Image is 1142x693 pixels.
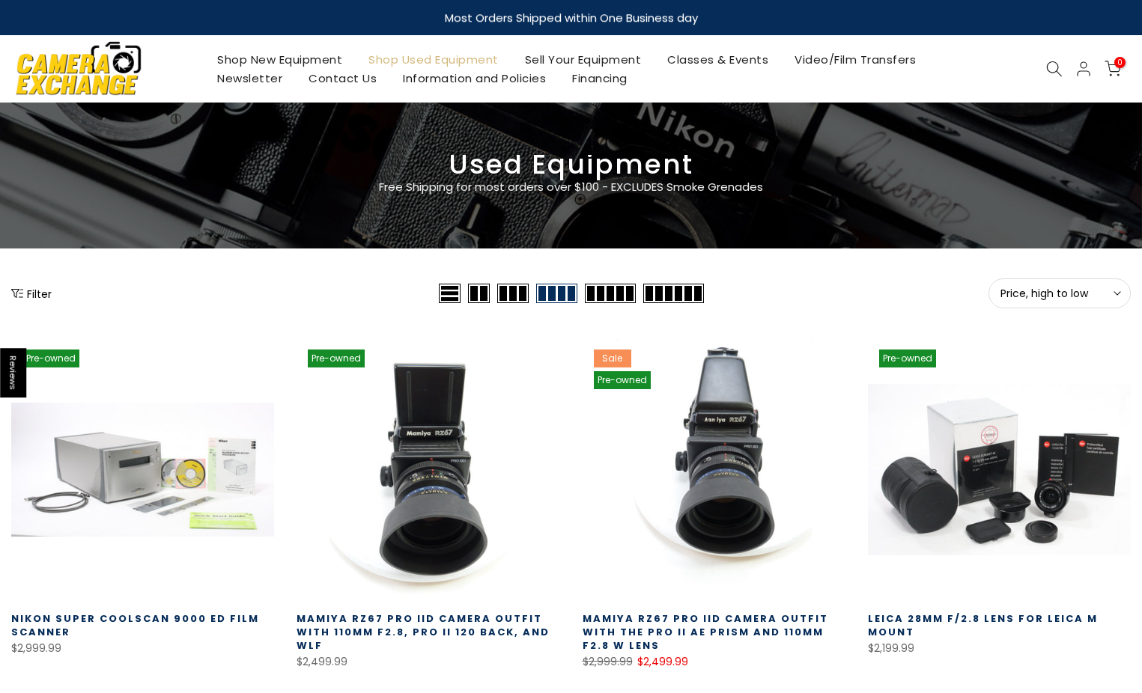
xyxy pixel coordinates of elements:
span: Price, high to low [1000,287,1119,300]
p: Free Shipping for most orders over $100 - EXCLUDES Smoke Grenades [291,178,852,196]
a: Newsletter [204,69,296,88]
a: Mamiya RZ67 Pro IID Camera Outfit with the Pro II AE Prism and 110MM F2.8 W Lens [583,611,828,653]
del: $2,999.99 [583,654,633,669]
strong: Most Orders Shipped within One Business day [445,10,698,25]
a: Information and Policies [390,69,559,88]
a: Classes & Events [654,50,782,69]
a: Financing [559,69,641,88]
a: Contact Us [296,69,390,88]
h3: Used Equipment [11,155,1131,174]
a: Shop New Equipment [204,50,356,69]
span: 0 [1114,57,1126,68]
a: Shop Used Equipment [356,50,512,69]
a: Leica 28mm f/2.8 Lens for Leica M Mount [868,611,1098,639]
div: $2,499.99 [297,653,559,671]
a: Mamiya RZ67 Pro IID Camera Outfit with 110MM F2.8, Pro II 120 Back, and WLF [297,611,550,653]
a: Sell Your Equipment [511,50,654,69]
a: Nikon Super Coolscan 9000 ED Film Scanner [11,611,259,639]
a: Video/Film Transfers [782,50,929,69]
button: Show filters [11,286,52,301]
ins: $2,499.99 [637,653,688,671]
div: $2,199.99 [868,639,1131,658]
button: Price, high to low [988,278,1131,308]
div: $2,999.99 [11,639,274,658]
a: 0 [1105,61,1121,77]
